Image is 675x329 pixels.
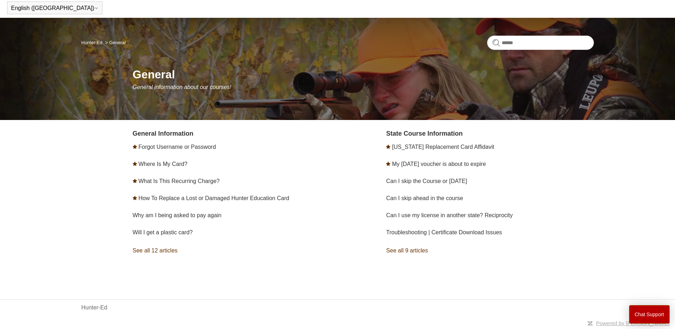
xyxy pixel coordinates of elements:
a: Where Is My Card? [138,161,188,167]
a: Can I skip ahead in the course [386,195,463,201]
p: General information about our courses! [133,83,594,92]
a: Will I get a plastic card? [133,229,193,235]
button: English ([GEOGRAPHIC_DATA]) [11,5,99,11]
a: What Is This Recurring Charge? [138,178,220,184]
svg: Promoted article [386,145,390,149]
input: Search [487,36,594,50]
a: How To Replace a Lost or Damaged Hunter Education Card [138,195,289,201]
svg: Promoted article [133,179,137,183]
a: Powered by [PERSON_NAME] [596,320,670,326]
a: Hunter-Ed [81,40,102,45]
a: My [DATE] voucher is about to expire [392,161,486,167]
svg: Promoted article [133,145,137,149]
button: Chat Support [629,305,670,324]
a: [US_STATE] Replacement Card Affidavit [392,144,494,150]
a: General Information [133,130,194,137]
a: Troubleshooting | Certificate Download Issues [386,229,502,235]
a: Can I skip the Course or [DATE] [386,178,467,184]
a: Hunter-Ed [81,303,107,312]
svg: Promoted article [386,162,390,166]
a: Why am I being asked to pay again [133,212,222,218]
li: Hunter-Ed [81,40,104,45]
a: See all 9 articles [386,241,594,260]
a: Forgot Username or Password [138,144,216,150]
svg: Promoted article [133,162,137,166]
svg: Promoted article [133,196,137,200]
h1: General [133,66,594,83]
a: See all 12 articles [133,241,340,260]
li: General [104,40,126,45]
a: Can I use my license in another state? Reciprocity [386,212,513,218]
a: State Course Information [386,130,463,137]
